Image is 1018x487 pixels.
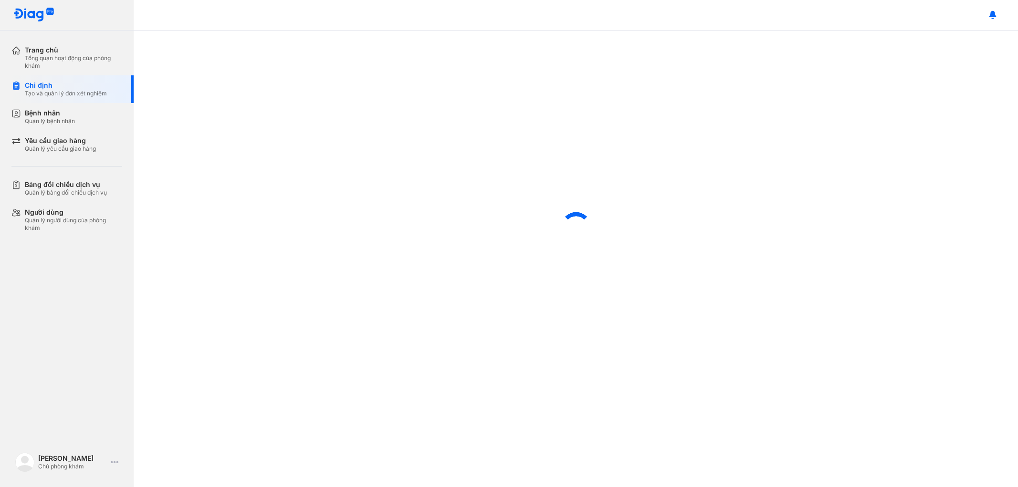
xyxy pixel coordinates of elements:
[15,453,34,472] img: logo
[25,117,75,125] div: Quản lý bệnh nhân
[25,189,107,197] div: Quản lý bảng đối chiếu dịch vụ
[25,145,96,153] div: Quản lý yêu cầu giao hàng
[13,8,54,22] img: logo
[25,46,122,54] div: Trang chủ
[25,109,75,117] div: Bệnh nhân
[25,136,96,145] div: Yêu cầu giao hàng
[38,454,107,463] div: [PERSON_NAME]
[25,54,122,70] div: Tổng quan hoạt động của phòng khám
[38,463,107,470] div: Chủ phòng khám
[25,180,107,189] div: Bảng đối chiếu dịch vụ
[25,90,107,97] div: Tạo và quản lý đơn xét nghiệm
[25,217,122,232] div: Quản lý người dùng của phòng khám
[25,81,107,90] div: Chỉ định
[25,208,122,217] div: Người dùng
